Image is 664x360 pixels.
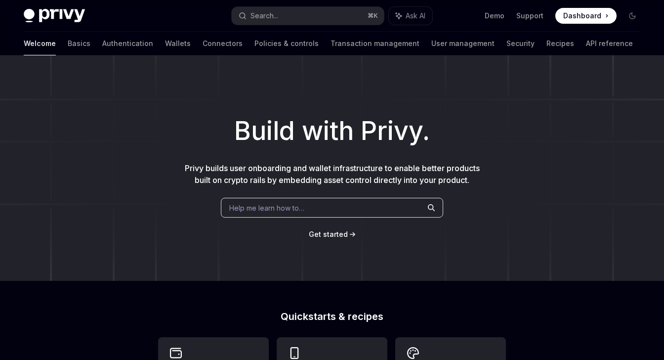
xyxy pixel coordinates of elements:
span: Privy builds user onboarding and wallet infrastructure to enable better products built on crypto ... [185,163,480,185]
a: Connectors [203,32,243,55]
a: Support [516,11,543,21]
span: ⌘ K [368,12,378,20]
button: Ask AI [389,7,432,25]
a: Recipes [546,32,574,55]
a: User management [431,32,495,55]
a: Welcome [24,32,56,55]
a: Security [506,32,535,55]
a: Transaction management [331,32,419,55]
span: Ask AI [406,11,425,21]
a: Basics [68,32,90,55]
a: Get started [309,229,348,239]
button: Search...⌘K [232,7,383,25]
div: Search... [250,10,278,22]
a: Dashboard [555,8,617,24]
a: Authentication [102,32,153,55]
a: Policies & controls [254,32,319,55]
button: Toggle dark mode [624,8,640,24]
span: Help me learn how to… [229,203,304,213]
h2: Quickstarts & recipes [158,312,506,321]
span: Get started [309,230,348,238]
span: Dashboard [563,11,601,21]
h1: Build with Privy. [16,112,648,150]
a: Demo [485,11,504,21]
a: API reference [586,32,633,55]
img: dark logo [24,9,85,23]
a: Wallets [165,32,191,55]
